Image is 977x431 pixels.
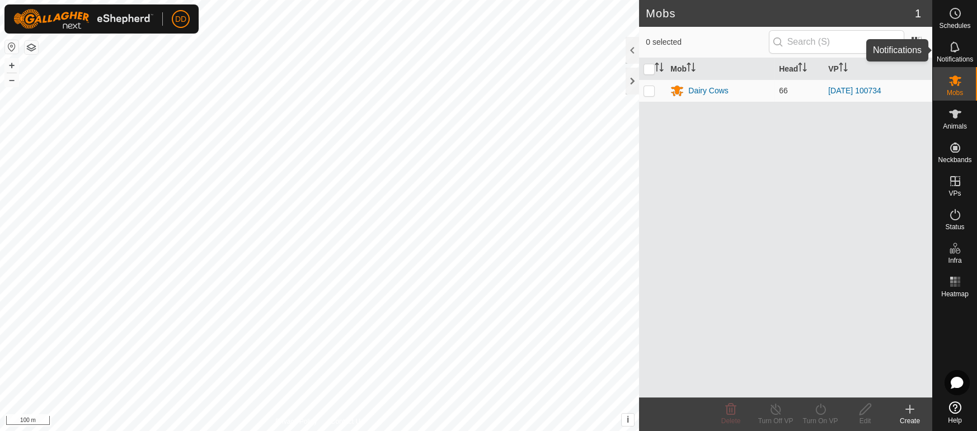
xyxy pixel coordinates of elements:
[941,291,969,297] span: Heatmap
[5,59,18,72] button: +
[915,5,921,22] span: 1
[948,417,962,424] span: Help
[175,13,186,25] span: DD
[798,416,843,426] div: Turn On VP
[25,41,38,54] button: Map Layers
[937,56,973,63] span: Notifications
[948,257,961,264] span: Infra
[828,86,881,95] a: [DATE] 100734
[275,416,317,427] a: Privacy Policy
[887,416,932,426] div: Create
[843,416,887,426] div: Edit
[943,123,967,130] span: Animals
[646,7,915,20] h2: Mobs
[13,9,153,29] img: Gallagher Logo
[933,397,977,428] a: Help
[5,73,18,87] button: –
[769,30,904,54] input: Search (S)
[331,416,364,427] a: Contact Us
[687,64,696,73] p-sorticon: Activate to sort
[824,58,932,80] th: VP
[779,86,788,95] span: 66
[688,85,729,97] div: Dairy Cows
[945,224,964,230] span: Status
[622,414,634,426] button: i
[948,190,961,197] span: VPs
[774,58,824,80] th: Head
[646,36,768,48] span: 0 selected
[666,58,774,80] th: Mob
[798,64,807,73] p-sorticon: Activate to sort
[655,64,664,73] p-sorticon: Activate to sort
[627,415,629,424] span: i
[947,89,963,96] span: Mobs
[839,64,848,73] p-sorticon: Activate to sort
[721,417,741,425] span: Delete
[939,22,970,29] span: Schedules
[753,416,798,426] div: Turn Off VP
[5,40,18,54] button: Reset Map
[938,157,971,163] span: Neckbands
